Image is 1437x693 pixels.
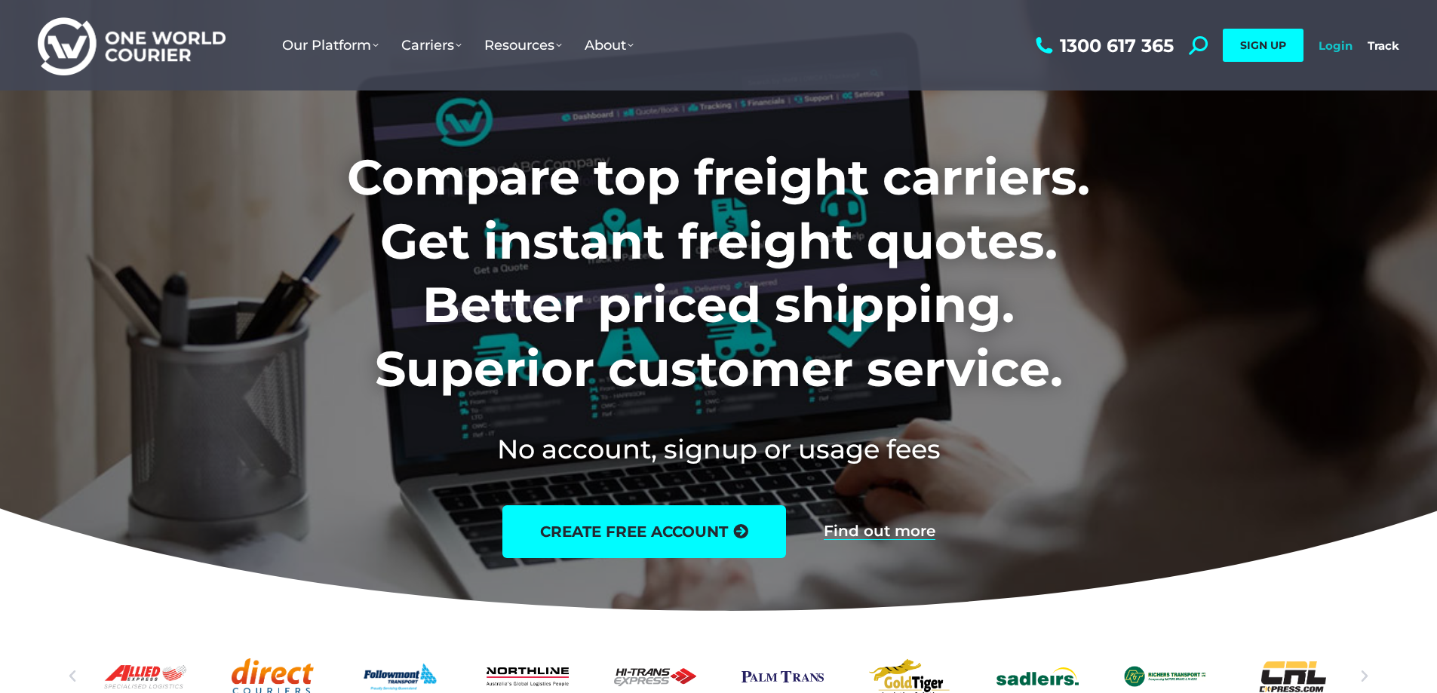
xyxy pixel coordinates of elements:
span: Carriers [401,37,462,54]
a: SIGN UP [1223,29,1303,62]
a: Our Platform [271,22,390,69]
a: 1300 617 365 [1032,36,1174,55]
span: Our Platform [282,37,379,54]
a: About [573,22,645,69]
a: Login [1319,38,1353,53]
a: Carriers [390,22,473,69]
span: SIGN UP [1240,38,1286,52]
h1: Compare top freight carriers. Get instant freight quotes. Better priced shipping. Superior custom... [247,146,1190,400]
h2: No account, signup or usage fees [247,431,1190,468]
a: Resources [473,22,573,69]
img: One World Courier [38,15,226,76]
a: Find out more [824,523,935,540]
span: Resources [484,37,562,54]
span: About [585,37,634,54]
a: Track [1368,38,1399,53]
a: create free account [502,505,786,558]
